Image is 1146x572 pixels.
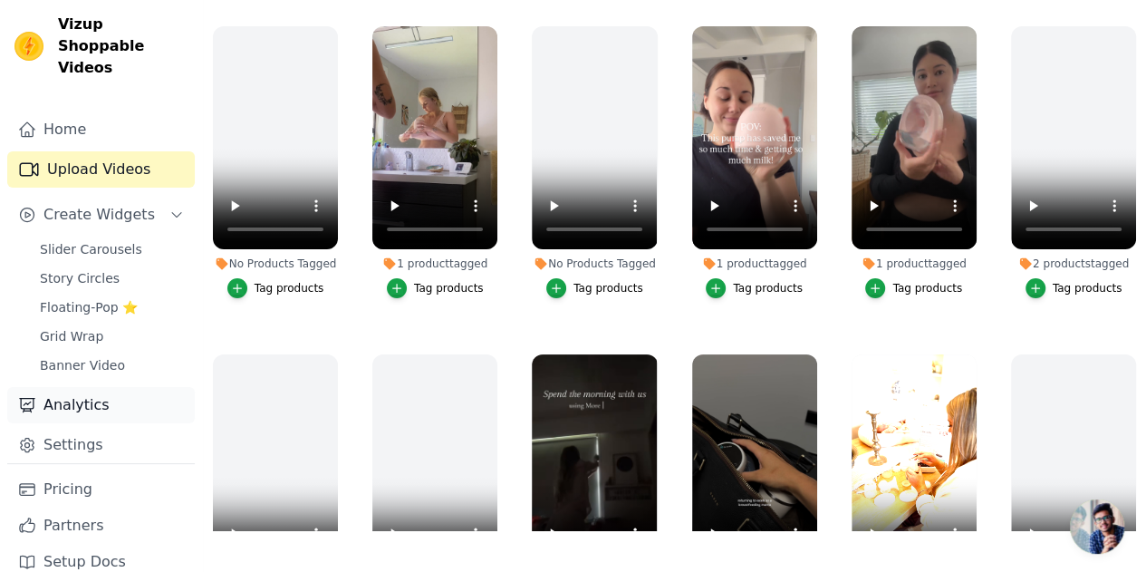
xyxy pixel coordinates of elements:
div: No Products Tagged [213,257,338,271]
a: Analytics [7,387,195,423]
a: Grid Wrap [29,324,195,349]
a: Slider Carousels [29,237,195,262]
a: Story Circles [29,266,195,291]
div: Tag products [1053,281,1122,296]
a: Banner Video [29,353,195,378]
div: Open chat [1070,499,1124,554]
div: 2 products tagged [1011,257,1136,271]
div: Tag products [892,281,962,296]
span: Slider Carousels [40,240,142,258]
span: Create Widgets [43,204,155,226]
button: Create Widgets [7,197,195,233]
button: Tag products [546,278,643,298]
span: Grid Wrap [40,327,103,345]
button: Tag products [706,278,803,298]
div: Tag products [414,281,484,296]
div: 1 product tagged [372,257,497,271]
button: Tag products [1026,278,1122,298]
a: Partners [7,508,195,544]
span: Vizup Shoppable Videos [58,14,188,79]
div: No Products Tagged [532,257,657,271]
a: Upload Videos [7,151,195,188]
span: Floating-Pop ⭐ [40,298,138,316]
button: Tag products [865,278,962,298]
span: Story Circles [40,269,120,287]
div: Tag products [573,281,643,296]
a: Settings [7,427,195,463]
div: 1 product tagged [692,257,817,271]
a: Pricing [7,471,195,508]
div: Tag products [255,281,324,296]
div: 1 product tagged [852,257,977,271]
img: Vizup [14,32,43,61]
div: Tag products [733,281,803,296]
button: Tag products [227,278,324,298]
a: Home [7,111,195,148]
span: Banner Video [40,356,125,374]
button: Tag products [387,278,484,298]
a: Floating-Pop ⭐ [29,295,195,320]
